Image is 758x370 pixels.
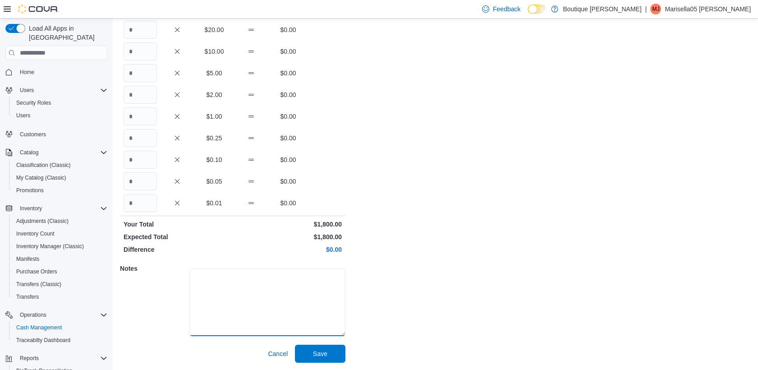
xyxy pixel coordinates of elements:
button: Cash Management [9,321,111,334]
span: Transfers (Classic) [16,281,61,288]
input: Quantity [124,129,157,147]
a: Cash Management [13,322,65,333]
button: Home [2,65,111,79]
button: Users [9,109,111,122]
p: $0.00 [271,90,305,99]
p: Your Total [124,220,231,229]
p: | [645,4,647,14]
p: $10.00 [198,47,231,56]
input: Quantity [124,107,157,125]
span: Security Roles [13,97,107,108]
span: Users [16,112,30,119]
span: Promotions [13,185,107,196]
span: Classification (Classic) [13,160,107,171]
p: $0.00 [234,245,342,254]
p: $1,800.00 [234,220,342,229]
button: Inventory [16,203,46,214]
input: Quantity [124,21,157,39]
span: Home [16,66,107,78]
span: Transfers [16,293,39,301]
button: Operations [16,310,50,320]
a: Traceabilty Dashboard [13,335,74,346]
span: Customers [16,128,107,139]
p: Boutique [PERSON_NAME] [563,4,641,14]
span: Traceabilty Dashboard [16,337,70,344]
span: Security Roles [16,99,51,106]
button: Manifests [9,253,111,265]
a: Purchase Orders [13,266,61,277]
input: Quantity [124,86,157,104]
input: Dark Mode [528,5,547,14]
p: $2.00 [198,90,231,99]
span: Promotions [16,187,44,194]
span: Home [20,69,34,76]
span: Transfers [13,291,107,302]
span: Cash Management [16,324,62,331]
button: Promotions [9,184,111,197]
button: Security Roles [9,97,111,109]
button: Adjustments (Classic) [9,215,111,227]
button: Catalog [2,146,111,159]
span: Adjustments (Classic) [16,217,69,225]
input: Quantity [124,42,157,60]
button: My Catalog (Classic) [9,171,111,184]
img: Cova [18,5,59,14]
input: Quantity [124,194,157,212]
span: Operations [20,311,46,319]
span: Customers [20,131,46,138]
input: Quantity [124,172,157,190]
p: $0.05 [198,177,231,186]
h5: Notes [120,259,188,277]
button: Inventory Count [9,227,111,240]
button: Users [16,85,37,96]
a: Customers [16,129,50,140]
input: Quantity [124,151,157,169]
div: Marisella05 Jacquez [650,4,661,14]
p: $0.10 [198,155,231,164]
span: Users [20,87,34,94]
a: Transfers [13,291,42,302]
span: Manifests [16,255,39,263]
button: Cancel [264,345,291,363]
a: Adjustments (Classic) [13,216,72,227]
p: Marisella05 [PERSON_NAME] [665,4,751,14]
a: Inventory Manager (Classic) [13,241,87,252]
span: Inventory Count [13,228,107,239]
button: Operations [2,309,111,321]
button: Purchase Orders [9,265,111,278]
p: $0.01 [198,199,231,208]
span: Inventory Manager (Classic) [16,243,84,250]
p: $1.00 [198,112,231,121]
p: Expected Total [124,232,231,241]
span: Save [313,349,327,358]
button: Reports [2,352,111,365]
a: Home [16,67,38,78]
a: Security Roles [13,97,55,108]
a: Inventory Count [13,228,58,239]
span: Catalog [20,149,38,156]
p: $1,800.00 [234,232,342,241]
span: Inventory [16,203,107,214]
span: Feedback [493,5,520,14]
button: Classification (Classic) [9,159,111,171]
span: My Catalog (Classic) [16,174,66,181]
button: Transfers [9,291,111,303]
span: Purchase Orders [13,266,107,277]
span: Traceabilty Dashboard [13,335,107,346]
button: Catalog [16,147,42,158]
span: My Catalog (Classic) [13,172,107,183]
input: Quantity [124,64,157,82]
span: Operations [16,310,107,320]
button: Inventory [2,202,111,215]
p: $0.00 [271,199,305,208]
p: $0.00 [271,47,305,56]
span: Inventory [20,205,42,212]
p: $0.00 [271,112,305,121]
button: Traceabilty Dashboard [9,334,111,347]
span: Adjustments (Classic) [13,216,107,227]
span: Users [13,110,107,121]
p: $0.00 [271,69,305,78]
a: Transfers (Classic) [13,279,65,290]
span: Cash Management [13,322,107,333]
